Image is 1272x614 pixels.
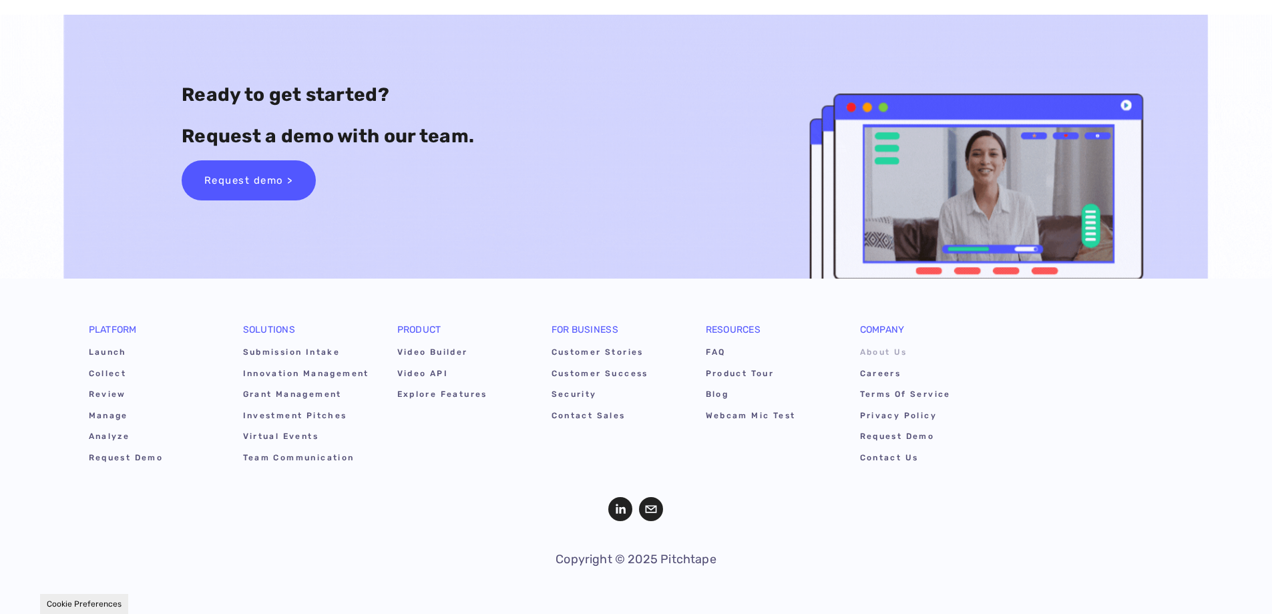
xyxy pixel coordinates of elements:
[397,344,525,365] a: Video Builder
[860,386,988,407] a: Terms of Service
[243,325,371,344] div: Solutions
[552,365,679,386] a: Customer Success
[639,497,663,521] a: hello@pitchtape.com
[89,344,216,365] a: Launch
[552,386,679,407] a: Security
[243,428,371,449] a: Virtual Events
[706,408,833,428] a: Webcam Mic Test
[552,408,679,428] a: Contact Sales
[89,365,216,386] a: Collect
[243,450,371,470] a: Team Communication
[706,365,833,386] a: Product Tour
[706,386,833,407] a: Blog
[552,344,679,365] a: Customer Stories
[182,84,389,106] strong: Ready to get started?
[860,325,988,344] div: Company
[89,386,216,407] a: Review
[243,344,371,365] a: Submission Intake
[860,450,988,470] a: Contact Us
[860,408,988,428] a: Privacy Policy
[89,408,216,428] a: Manage
[860,344,988,365] a: About Us
[243,365,371,386] a: Innovation Management
[1205,550,1272,614] iframe: Chat Widget
[243,408,371,428] a: Investment Pitches
[47,599,122,609] button: Cookie Preferences
[89,450,216,470] a: Request Demo
[243,386,371,407] a: Grant Management
[182,160,316,200] a: Request demo >
[397,386,525,407] a: Explore Features
[368,550,904,569] p: Copyright © 2025 Pitchtape
[608,497,632,521] a: LinkedIn
[89,428,216,449] a: Analyze
[860,428,988,449] a: Request Demo
[860,365,988,386] a: Careers
[40,594,128,614] section: Manage previously selected cookie options
[397,325,525,344] div: Product
[182,125,474,147] strong: Request a demo with our team.
[706,344,833,365] a: FAQ
[706,325,833,344] div: Resources
[552,325,679,344] div: For Business
[397,365,525,386] a: Video API
[89,325,216,344] div: Platform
